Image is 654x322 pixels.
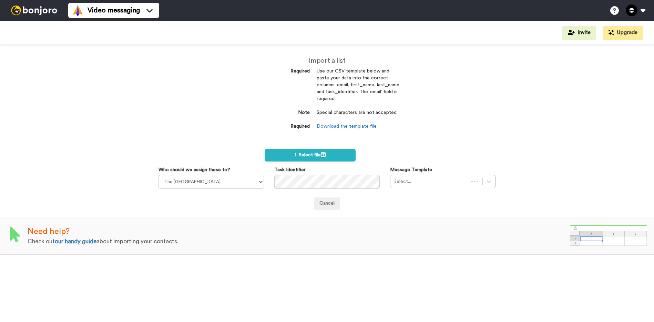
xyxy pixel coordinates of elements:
a: Cancel [314,197,340,210]
dt: Note [255,109,310,116]
span: 1. Select file [295,153,326,157]
dt: Required [255,123,310,130]
span: Video messaging [88,6,140,15]
dd: Use our CSV template below and paste your data into the correct columns: email, first_name, last_... [317,68,399,109]
button: Upgrade [603,26,643,40]
a: our handy guide [55,238,96,244]
h2: Import a list [255,57,399,65]
label: Message Template [390,166,432,173]
div: Check out about importing your contacts. [28,237,570,246]
label: Task Identifier [274,166,306,173]
div: Need help? [28,226,570,237]
dt: Required [255,68,310,75]
img: bj-logo-header-white.svg [8,6,60,15]
dd: Special characters are not accepted. [317,109,399,123]
label: Who should we assign these to? [159,166,230,173]
img: vm-color.svg [72,5,83,16]
button: Invite [562,26,596,40]
a: Download the template file [317,124,377,129]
